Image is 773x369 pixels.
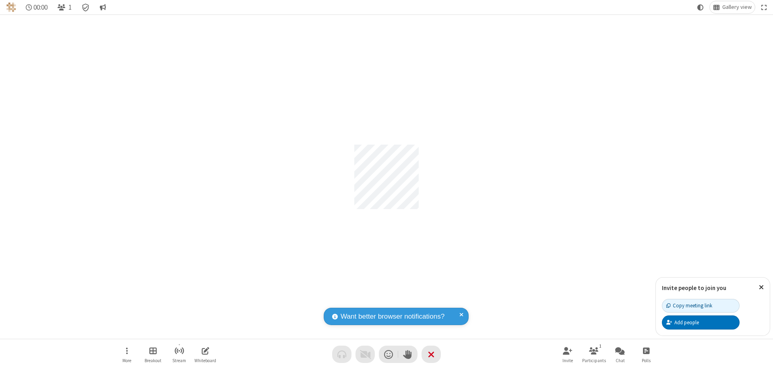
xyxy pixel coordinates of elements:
[6,2,16,12] img: QA Selenium DO NOT DELETE OR CHANGE
[172,358,186,363] span: Stream
[597,342,604,350] div: 1
[23,1,51,13] div: Timer
[167,343,191,366] button: Start streaming
[634,343,658,366] button: Open poll
[141,343,165,366] button: Manage Breakout Rooms
[666,302,712,309] div: Copy meeting link
[341,311,444,322] span: Want better browser notifications?
[662,299,740,313] button: Copy meeting link
[194,358,216,363] span: Whiteboard
[398,346,418,363] button: Raise hand
[193,343,217,366] button: Open shared whiteboard
[562,358,573,363] span: Invite
[68,4,72,11] span: 1
[694,1,707,13] button: Using system theme
[145,358,161,363] span: Breakout
[556,343,580,366] button: Invite participants (⌘+Shift+I)
[662,284,726,292] label: Invite people to join you
[122,358,131,363] span: More
[722,4,752,10] span: Gallery view
[616,358,625,363] span: Chat
[379,346,398,363] button: Send a reaction
[422,346,441,363] button: End or leave meeting
[582,343,606,366] button: Open participant list
[78,1,93,13] div: Meeting details Encryption enabled
[608,343,632,366] button: Open chat
[54,1,75,13] button: Open participant list
[758,1,770,13] button: Fullscreen
[710,1,755,13] button: Change layout
[662,315,740,329] button: Add people
[642,358,651,363] span: Polls
[332,346,351,363] button: Audio problem - check your Internet connection or call by phone
[753,278,770,297] button: Close popover
[355,346,375,363] button: Video
[96,1,109,13] button: Conversation
[582,358,606,363] span: Participants
[33,4,48,11] span: 00:00
[115,343,139,366] button: Open menu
